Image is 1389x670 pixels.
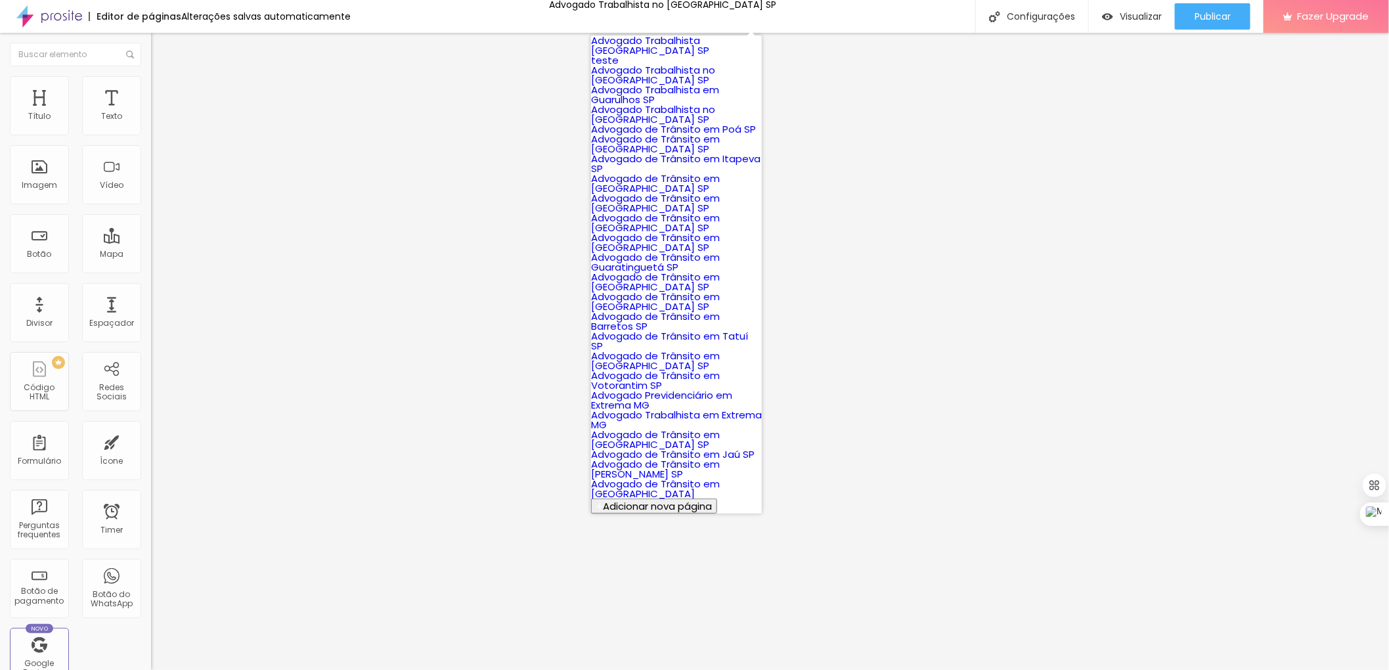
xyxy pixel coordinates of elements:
[591,270,720,294] a: Advogado de Trânsito em [GEOGRAPHIC_DATA] SP
[591,191,720,215] a: Advogado de Trânsito em [GEOGRAPHIC_DATA] SP
[151,33,1389,670] iframe: Editor
[1089,3,1175,30] button: Visualizar
[10,43,141,66] input: Buscar elemento
[591,447,755,461] a: Advogado de Trânsito em Jaú SP
[591,122,756,136] a: Advogado de Trânsito em Poá SP
[181,12,351,21] div: Alterações salvas automaticamente
[13,521,65,540] div: Perguntas frequentes
[591,368,720,392] a: Advogado de Trânsito em Votorantim SP
[126,51,134,58] img: Icone
[1102,11,1113,22] img: view-1.svg
[591,290,720,313] a: Advogado de Trânsito em [GEOGRAPHIC_DATA] SP
[591,349,720,372] a: Advogado de Trânsito em [GEOGRAPHIC_DATA] SP
[100,525,123,535] div: Timer
[101,112,122,121] div: Texto
[591,408,762,432] a: Advogado Trabalhista em Extrema MG
[1175,3,1250,30] button: Publicar
[591,132,720,156] a: Advogado de Trânsito em [GEOGRAPHIC_DATA] SP
[89,319,134,328] div: Espaçador
[989,11,1000,22] img: Icone
[591,33,709,57] a: Advogado Trabalhista [GEOGRAPHIC_DATA] SP
[1298,11,1369,22] span: Fazer Upgrade
[591,388,732,412] a: Advogado Previdenciário em Extrema MG
[89,12,181,21] div: Editor de páginas
[591,309,720,333] a: Advogado de Trânsito em Barretos SP
[28,250,52,259] div: Botão
[26,624,54,633] div: Novo
[603,499,712,513] span: Adicionar nova página
[591,53,619,67] a: teste
[28,112,51,121] div: Título
[13,587,65,606] div: Botão de pagamento
[1120,11,1162,22] span: Visualizar
[591,250,720,274] a: Advogado de Trânsito em Guaratinguetá SP
[100,250,123,259] div: Mapa
[591,329,748,353] a: Advogado de Trânsito em Tatuí SP
[591,499,717,514] button: Adicionar nova página
[85,383,137,402] div: Redes Sociais
[591,171,720,195] a: Advogado de Trânsito em [GEOGRAPHIC_DATA] SP
[591,102,715,126] a: Advogado Trabalhista no [GEOGRAPHIC_DATA] SP
[591,211,720,234] a: Advogado de Trânsito em [GEOGRAPHIC_DATA] SP
[22,181,57,190] div: Imagem
[100,181,123,190] div: Vídeo
[1195,11,1231,22] span: Publicar
[591,457,720,481] a: Advogado de Trânsito em [PERSON_NAME] SP
[591,63,715,87] a: Advogado Trabalhista no [GEOGRAPHIC_DATA] SP
[591,152,761,175] a: Advogado de Trânsito em Itapeva SP
[100,457,123,466] div: Ícone
[591,428,720,451] a: Advogado de Trânsito em [GEOGRAPHIC_DATA] SP
[85,590,137,609] div: Botão do WhatsApp
[591,83,719,106] a: Advogado Trabalhista em Guarulhos SP
[591,477,720,501] a: Advogado de Trânsito em [GEOGRAPHIC_DATA]
[13,383,65,402] div: Código HTML
[26,319,53,328] div: Divisor
[591,231,720,254] a: Advogado de Trânsito em [GEOGRAPHIC_DATA] SP
[18,457,61,466] div: Formulário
